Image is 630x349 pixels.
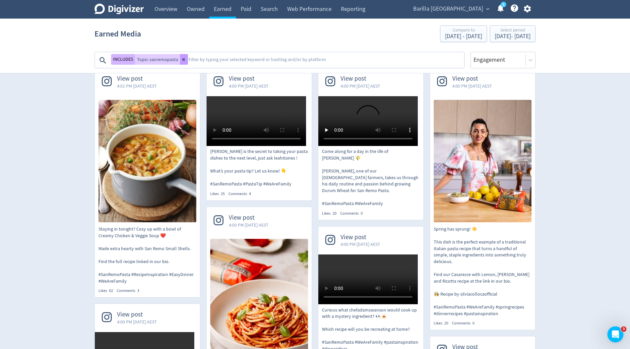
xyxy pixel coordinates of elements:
div: [DATE] - [DATE] [445,34,482,39]
span: View post [452,75,492,83]
span: 20 [333,211,337,216]
button: Select period[DATE]- [DATE] [490,26,535,42]
a: View post4:00 PM [DATE] AESTCome along for a day in the life of [PERSON_NAME] 🌾 [PERSON_NAME], on... [318,68,423,216]
span: 3 [621,326,626,332]
div: Comments [228,191,255,197]
span: 4:00 PM [DATE] AEST [341,241,380,247]
span: expand_more [485,6,491,12]
a: 5 [501,2,506,7]
div: [DATE] - [DATE] [495,34,531,39]
div: Compare to [445,28,482,34]
div: Select period [495,28,531,34]
p: Staying in tonight? Cosy up with a bowl of Creamy Chicken & Veggie Soup ❤️ Made extra hearty with... [98,226,196,284]
img: Spring has sprung! ☀️ This dish is the perfect example of a traditional Italian pasta recipe that... [434,100,532,222]
span: View post [229,214,269,222]
span: Topic: sanremopasta [137,57,178,62]
button: Barilla [GEOGRAPHIC_DATA] [411,4,491,14]
div: Comments [340,211,366,216]
span: 4:00 PM [DATE] AEST [117,318,157,325]
span: 4 [249,191,251,196]
span: 62 [109,288,113,293]
span: View post [117,311,157,318]
iframe: Intercom live chat [607,326,623,342]
a: View post4:00 PM [DATE] AESTSpring has sprung! ☀️ This dish is the perfect example of a tradition... [430,68,535,326]
span: View post [341,234,380,241]
img: Staying in tonight? Cosy up with a bowl of Creamy Chicken & Veggie Soup ❤️ Made extra hearty with... [98,100,196,222]
span: 4:00 PM [DATE] AEST [229,222,269,228]
span: 25 [221,191,225,196]
span: 3 [137,288,139,293]
h1: Earned Media [94,23,141,44]
div: Likes [322,211,340,216]
p: [PERSON_NAME] is the secret to taking your pasta dishes to the next level, just ask leahitsines !... [210,148,308,187]
a: View post4:00 PM [DATE] AEST[PERSON_NAME] is the secret to taking your pasta dishes to the next l... [207,68,312,196]
p: Spring has sprung! ☀️ This dish is the perfect example of a traditional Italian pasta recipe that... [434,226,532,317]
span: 0 [472,320,474,326]
span: 4:00 PM [DATE] AEST [229,83,269,89]
div: Comments [452,320,478,326]
span: 4:01 PM [DATE] AEST [117,83,157,89]
span: Barilla [GEOGRAPHIC_DATA] [413,4,483,14]
div: Likes [98,288,117,294]
button: Compare to[DATE] - [DATE] [440,26,487,42]
span: View post [117,75,157,83]
a: View post4:01 PM [DATE] AESTStaying in tonight? Cosy up with a bowl of Creamy Chicken & Veggie So... [95,68,200,294]
div: Likes [210,191,228,197]
span: 0 [361,211,363,216]
div: Likes [434,320,452,326]
span: View post [341,75,380,83]
span: 4:00 PM [DATE] AEST [452,83,492,89]
span: 20 [444,320,448,326]
span: 4:00 PM [DATE] AEST [341,83,380,89]
div: Comments [117,288,143,294]
button: INCLUDES [111,54,135,65]
text: 5 [503,2,504,7]
p: Come along for a day in the life of [PERSON_NAME] 🌾 [PERSON_NAME], one of our [DEMOGRAPHIC_DATA] ... [322,148,420,207]
span: View post [229,75,269,83]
